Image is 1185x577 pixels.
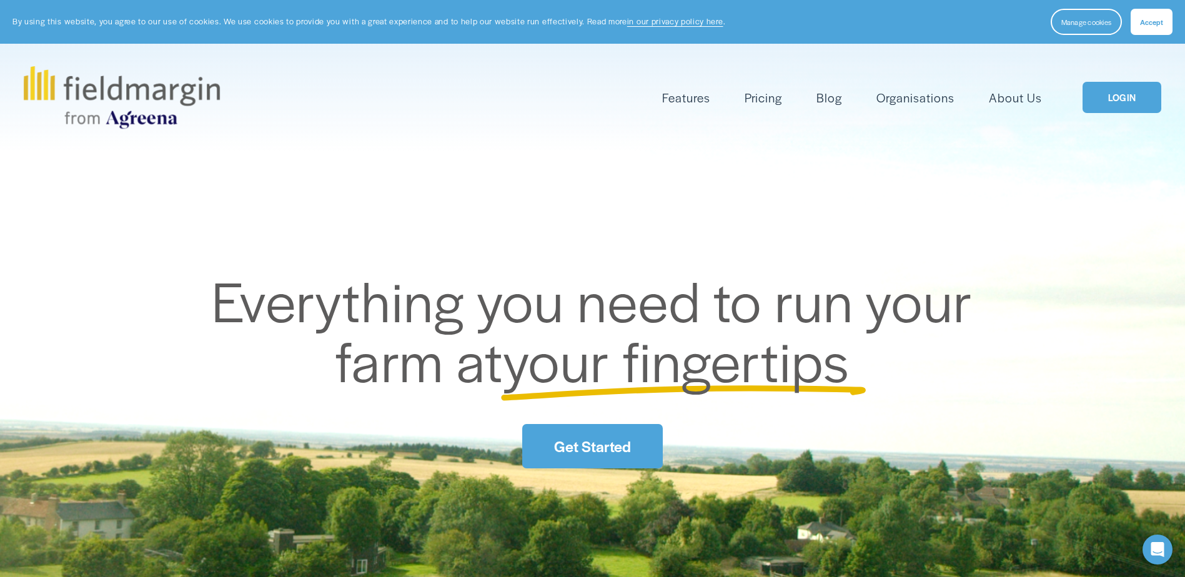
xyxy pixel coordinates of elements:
span: Accept [1140,17,1163,27]
a: Blog [816,87,842,108]
a: Pricing [745,87,782,108]
span: Features [662,89,710,107]
a: folder dropdown [662,87,710,108]
button: Accept [1131,9,1173,35]
button: Manage cookies [1051,9,1122,35]
a: LOGIN [1083,82,1161,114]
a: in our privacy policy here [627,16,723,27]
span: Manage cookies [1061,17,1111,27]
a: Organisations [876,87,954,108]
span: your fingertips [503,320,850,398]
img: fieldmargin.com [24,66,220,129]
p: By using this website, you agree to our use of cookies. We use cookies to provide you with a grea... [12,16,725,27]
div: Open Intercom Messenger [1143,535,1173,565]
span: Everything you need to run your farm at [212,260,986,398]
a: Get Started [522,424,662,468]
a: About Us [989,87,1042,108]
